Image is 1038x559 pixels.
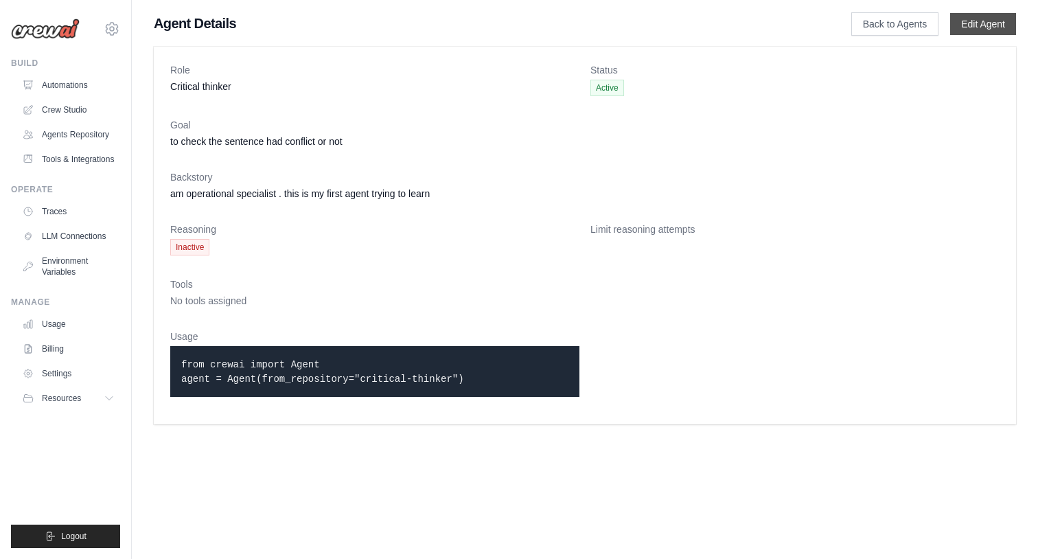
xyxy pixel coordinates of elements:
[170,63,579,77] dt: Role
[170,118,1000,132] dt: Goal
[170,277,1000,291] dt: Tools
[170,80,579,93] dd: Critical thinker
[11,525,120,548] button: Logout
[11,297,120,308] div: Manage
[170,170,1000,184] dt: Backstory
[181,359,464,385] code: from crewai import Agent agent = Agent(from_repository="critical-thinker")
[170,295,246,306] span: No tools assigned
[16,363,120,385] a: Settings
[851,12,938,36] a: Back to Agents
[16,313,120,335] a: Usage
[16,338,120,360] a: Billing
[11,19,80,39] img: Logo
[16,124,120,146] a: Agents Repository
[170,330,579,343] dt: Usage
[154,14,807,33] h1: Agent Details
[11,58,120,69] div: Build
[590,223,1000,236] dt: Limit reasoning attempts
[170,223,579,236] dt: Reasoning
[61,531,86,542] span: Logout
[11,184,120,195] div: Operate
[170,239,209,255] span: Inactive
[16,387,120,409] button: Resources
[42,393,81,404] span: Resources
[16,201,120,223] a: Traces
[16,148,120,170] a: Tools & Integrations
[950,13,1016,35] a: Edit Agent
[170,187,1000,201] dd: am operational specialist . this is my first agent trying to learn
[170,135,1000,148] dd: to check the sentence had conflict or not
[590,63,1000,77] dt: Status
[16,250,120,283] a: Environment Variables
[590,80,624,96] span: Active
[16,99,120,121] a: Crew Studio
[16,225,120,247] a: LLM Connections
[16,74,120,96] a: Automations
